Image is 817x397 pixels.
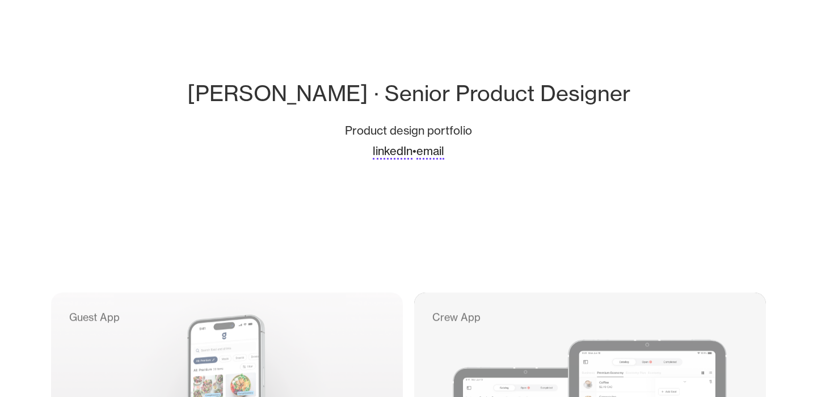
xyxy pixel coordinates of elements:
h1: [PERSON_NAME] · Senior Product Designer [45,77,772,109]
div: Product design portfolio [45,120,772,141]
div: • [45,141,772,161]
a: linkedIn [373,144,412,160]
a: email [416,144,444,160]
div: Guest App [69,311,120,324]
div: Crew App [432,311,481,324]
